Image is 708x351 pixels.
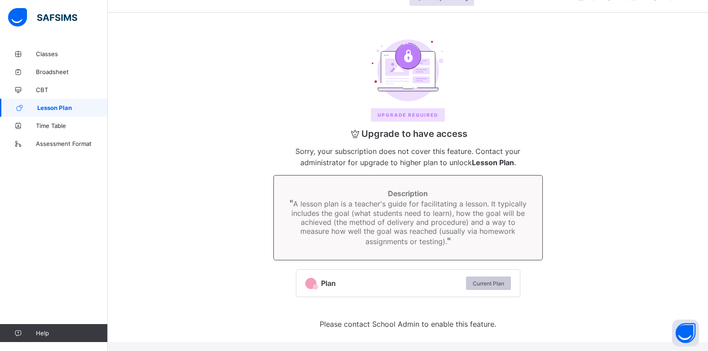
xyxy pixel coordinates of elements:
[8,8,77,27] img: safsims
[372,39,444,101] img: upgrade.6110063f93bfcd33cea47338b18df3b1.svg
[672,320,699,347] button: Open asap
[36,329,107,337] span: Help
[36,122,108,129] span: Time Table
[37,104,108,111] span: Lesson Plan
[321,279,462,288] span: Plan
[287,189,529,198] span: Description
[290,198,293,209] span: "
[36,86,108,93] span: CBT
[473,280,504,287] span: Current Plan
[472,158,514,167] b: Lesson Plan
[320,320,496,329] span: Please contact School Admin to enable this feature.
[295,147,520,167] span: Sorry, your subscription does not cover this feature. Contact your administrator for upgrade to h...
[447,236,451,246] span: "
[378,112,438,118] span: Upgrade REQUIRED
[36,140,108,147] span: Assessment Format
[36,68,108,75] span: Broadsheet
[273,128,543,139] span: Upgrade to have access
[290,199,527,246] span: A lesson plan is a teacher's guide for facilitating a lesson. It typically includes the goal (wha...
[36,50,108,57] span: Classes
